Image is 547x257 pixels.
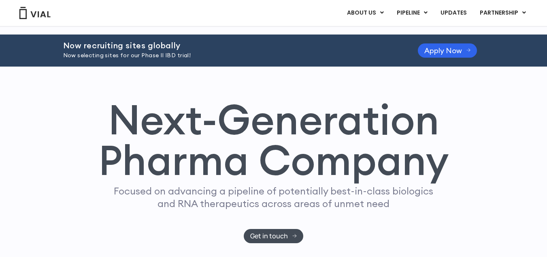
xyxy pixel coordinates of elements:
[418,43,477,58] a: Apply Now
[424,48,462,54] span: Apply Now
[98,99,449,181] h1: Next-Generation Pharma Company
[19,7,51,19] img: Vial Logo
[244,229,303,243] a: Get in touch
[111,185,437,210] p: Focused on advancing a pipeline of potentially best-in-class biologics and RNA therapeutics acros...
[63,41,398,50] h2: Now recruiting sites globally
[341,6,390,20] a: ABOUT USMenu Toggle
[63,51,398,60] p: Now selecting sites for our Phase II IBD trial!
[390,6,434,20] a: PIPELINEMenu Toggle
[250,233,288,239] span: Get in touch
[473,6,532,20] a: PARTNERSHIPMenu Toggle
[434,6,473,20] a: UPDATES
